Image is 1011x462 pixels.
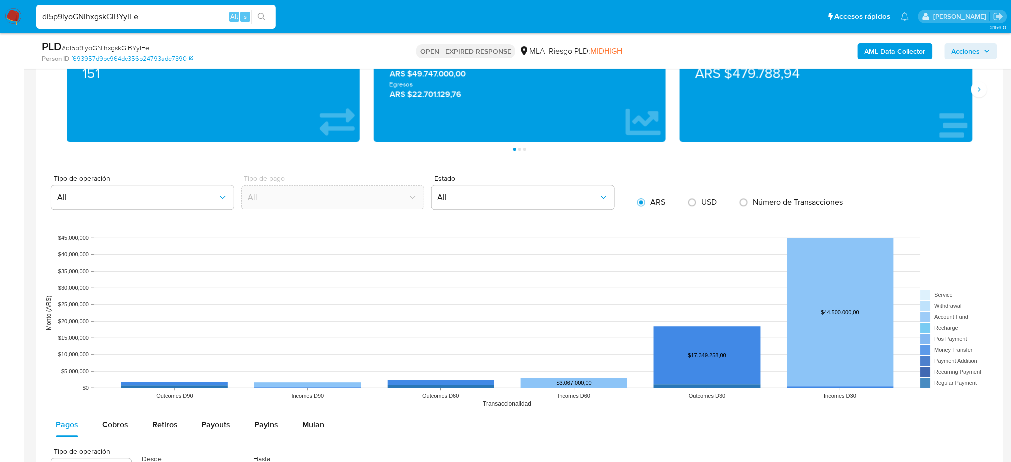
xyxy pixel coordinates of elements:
[62,43,149,53] span: # dl5p9iyoGNIhxgskGiBYyIEe
[36,10,276,23] input: Buscar usuario o caso...
[858,43,933,59] button: AML Data Collector
[952,43,980,59] span: Acciones
[933,12,990,21] p: abril.medzovich@mercadolibre.com
[230,12,238,21] span: Alt
[945,43,997,59] button: Acciones
[993,11,1004,22] a: Salir
[549,46,622,57] span: Riesgo PLD:
[42,38,62,54] b: PLD
[244,12,247,21] span: s
[835,11,891,22] span: Accesos rápidos
[865,43,926,59] b: AML Data Collector
[901,12,909,21] a: Notificaciones
[990,23,1006,31] span: 3.156.0
[71,54,193,63] a: f693957d9bc964dc356b24793ade7390
[590,45,622,57] span: MIDHIGH
[519,46,545,57] div: MLA
[416,44,515,58] p: OPEN - EXPIRED RESPONSE
[42,54,69,63] b: Person ID
[251,10,272,24] button: search-icon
